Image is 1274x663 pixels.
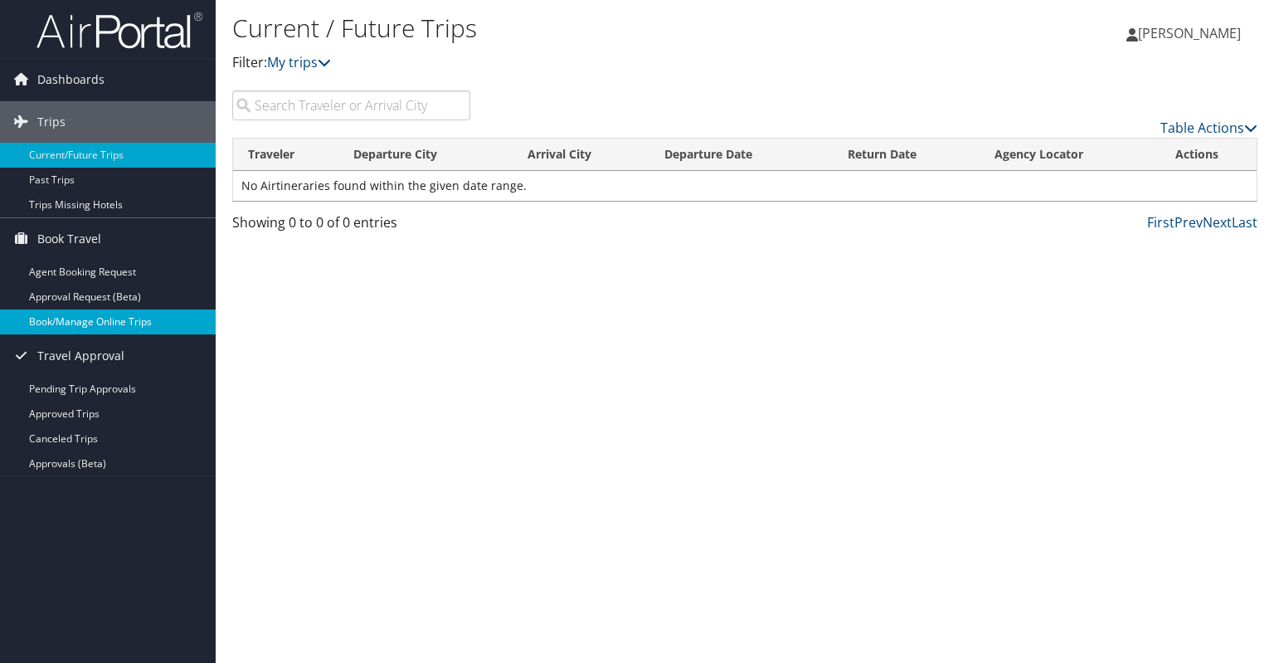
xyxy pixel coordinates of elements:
[232,90,470,120] input: Search Traveler or Arrival City
[1160,119,1257,137] a: Table Actions
[1147,213,1174,232] a: First
[649,139,833,171] th: Departure Date: activate to sort column descending
[338,139,513,171] th: Departure City: activate to sort column ascending
[1138,24,1241,42] span: [PERSON_NAME]
[232,11,916,46] h1: Current / Future Trips
[833,139,980,171] th: Return Date: activate to sort column ascending
[1232,213,1257,232] a: Last
[233,139,338,171] th: Traveler: activate to sort column ascending
[980,139,1160,171] th: Agency Locator: activate to sort column ascending
[37,101,66,143] span: Trips
[1126,8,1257,58] a: [PERSON_NAME]
[37,218,101,260] span: Book Travel
[37,59,105,100] span: Dashboards
[36,11,202,50] img: airportal-logo.png
[513,139,649,171] th: Arrival City: activate to sort column ascending
[232,212,470,241] div: Showing 0 to 0 of 0 entries
[37,335,124,377] span: Travel Approval
[1203,213,1232,232] a: Next
[233,171,1257,201] td: No Airtineraries found within the given date range.
[1174,213,1203,232] a: Prev
[1160,139,1257,171] th: Actions
[267,53,331,71] a: My trips
[232,52,916,74] p: Filter:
